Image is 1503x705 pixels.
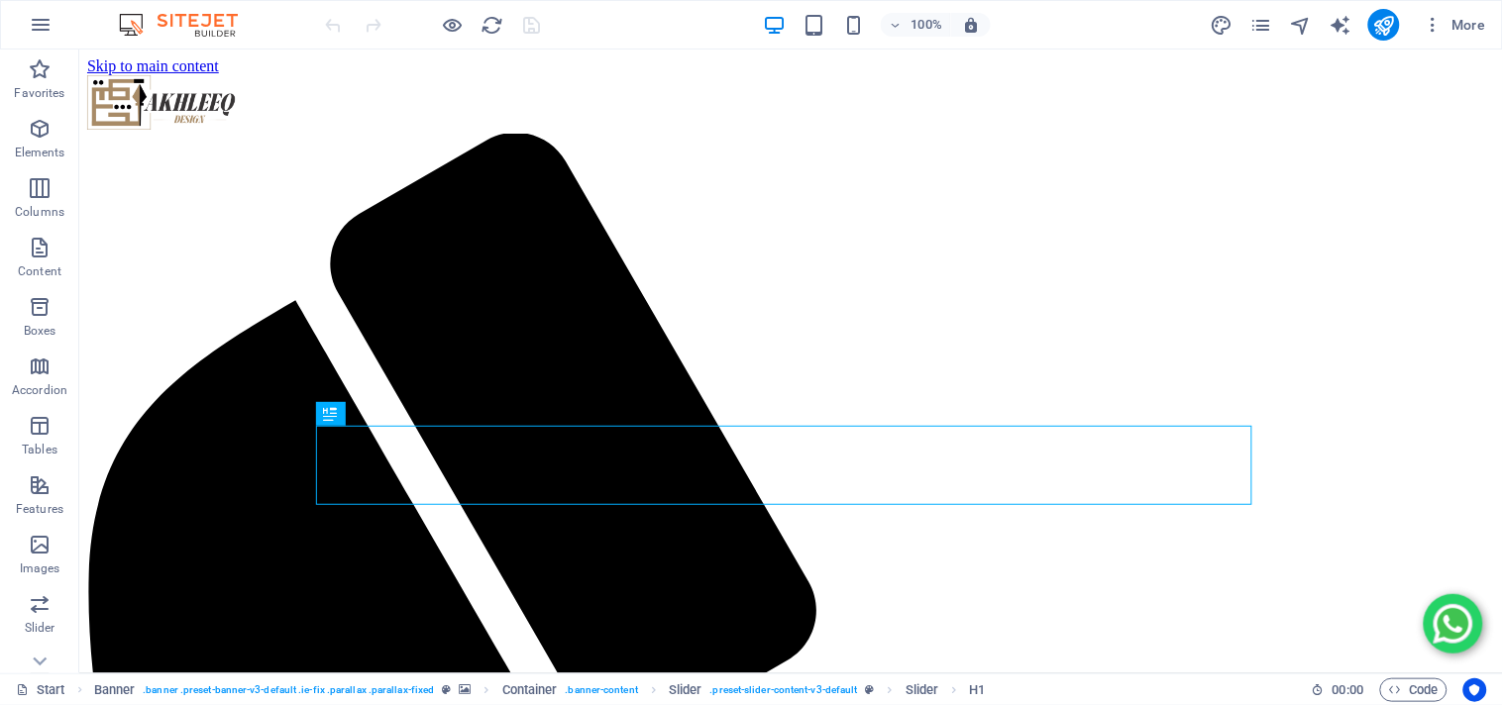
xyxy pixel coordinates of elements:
i: This element is a customizable preset [442,684,451,695]
button: publish [1368,9,1400,41]
a: Skip to main content [8,8,140,25]
p: Elements [15,145,65,160]
span: . banner .preset-banner-v3-default .ie-fix .parallax .parallax-fixed [143,678,434,702]
a: Click to cancel selection. Double-click to open Pages [16,678,65,702]
span: : [1346,682,1349,697]
button: design [1210,13,1234,37]
span: . preset-slider-content-v3-default [710,678,858,702]
span: 00 00 [1333,678,1363,702]
p: Accordion [12,382,67,398]
p: Slider [25,620,55,636]
i: Publish [1372,14,1395,37]
span: More [1424,15,1486,35]
span: Click to select. Double-click to edit [970,678,986,702]
h6: 100% [911,13,942,37]
button: Code [1380,678,1448,702]
p: Favorites [14,85,64,101]
button: Usercentrics [1463,678,1487,702]
span: Click to select. Double-click to edit [669,678,702,702]
i: Design (Ctrl+Alt+Y) [1210,14,1233,37]
p: Tables [22,442,57,457]
img: Editor Logo [114,13,263,37]
i: On resize automatically adjust zoom level to fit chosen device. [962,16,980,34]
button: navigator [1289,13,1313,37]
i: This element contains a background [460,684,472,695]
p: Columns [15,204,64,220]
span: Code [1389,678,1439,702]
button: Click here to leave preview mode and continue editing [441,13,465,37]
nav: breadcrumb [94,678,986,702]
i: AI Writer [1329,14,1351,37]
span: Click to select. Double-click to edit [502,678,558,702]
button: reload [481,13,504,37]
button: text_generator [1329,13,1352,37]
span: Click to select. Double-click to edit [94,678,136,702]
button: pages [1249,13,1273,37]
i: Reload page [482,14,504,37]
span: Click to select. Double-click to edit [906,678,939,702]
button: More [1416,9,1494,41]
p: Content [18,263,61,279]
p: Features [16,501,63,517]
i: Navigator [1289,14,1312,37]
p: Images [20,560,60,576]
i: Pages (Ctrl+Alt+S) [1249,14,1272,37]
p: Boxes [24,323,56,339]
h6: Session time [1312,678,1364,702]
span: . banner-content [566,678,638,702]
i: This element is a customizable preset [866,684,875,695]
button: 100% [881,13,951,37]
